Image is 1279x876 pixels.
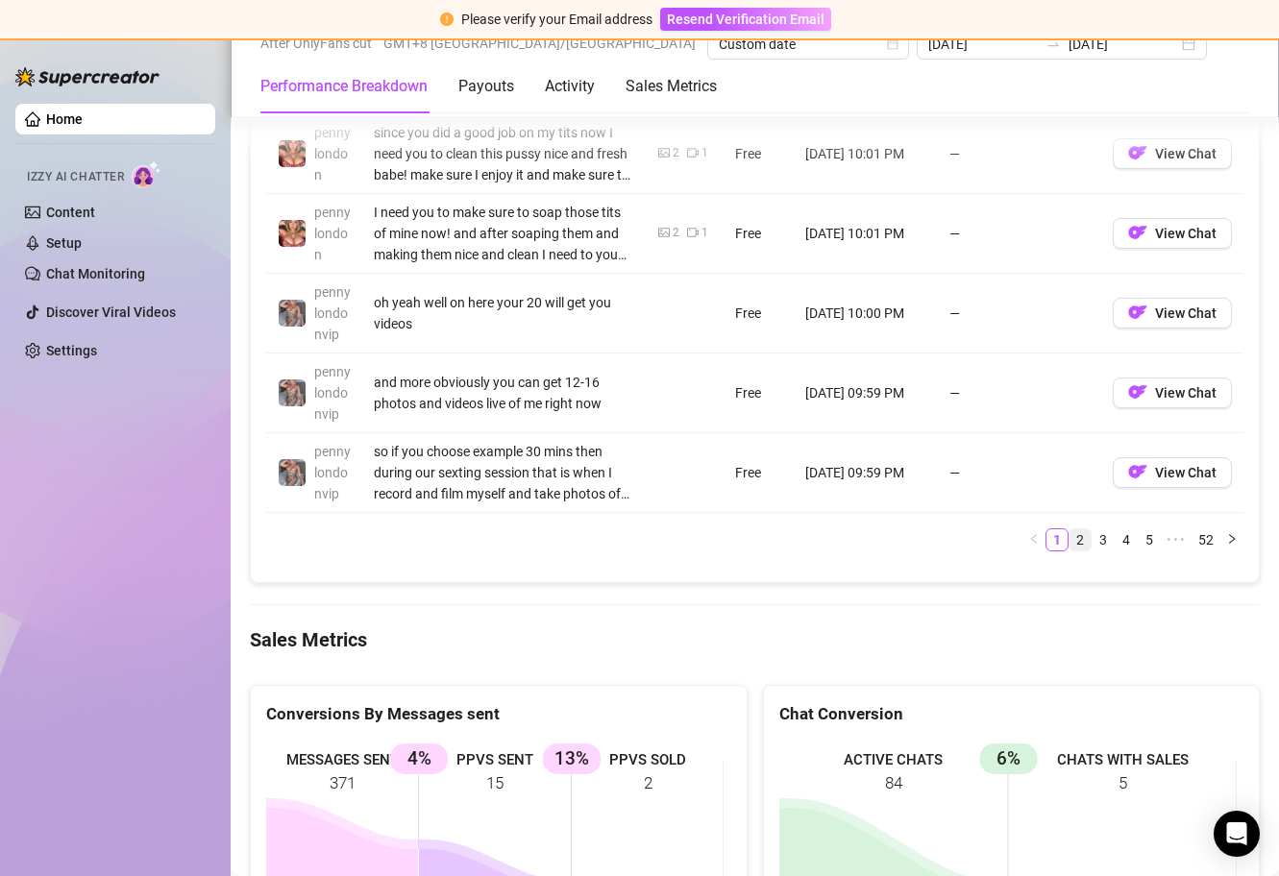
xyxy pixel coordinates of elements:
[1113,150,1232,165] a: OFView Chat
[46,111,83,127] a: Home
[1138,528,1161,551] li: 5
[1092,528,1115,551] li: 3
[1113,309,1232,325] a: OFView Chat
[1155,385,1217,401] span: View Chat
[374,122,635,185] div: since you did a good job on my tits now I need you to clean this pussy nice and fresh babe! make ...
[724,274,794,353] td: Free
[314,125,351,182] span: pennylondon
[794,353,938,433] td: [DATE] 09:59 PM
[1113,457,1232,488] button: OFView Chat
[1046,529,1068,550] a: 1
[279,459,306,486] img: pennylondonvip
[724,353,794,433] td: Free
[1155,305,1217,321] span: View Chat
[660,8,831,31] button: Resend Verification Email
[658,227,670,238] span: picture
[794,274,938,353] td: [DATE] 10:00 PM
[719,30,898,59] span: Custom date
[1028,533,1040,545] span: left
[1116,529,1137,550] a: 4
[928,34,1038,55] input: Start date
[1113,138,1232,169] button: OFView Chat
[1022,528,1045,551] button: left
[1069,34,1178,55] input: End date
[461,9,652,30] div: Please verify your Email address
[1193,529,1219,550] a: 52
[374,202,635,265] div: I need you to make sure to soap those tits of mine now! and after soaping them and making them ni...
[374,372,635,414] div: and more obviously you can get 12-16 photos and videos live of me right now
[314,444,351,501] span: pennylondonvip
[938,274,1101,353] td: —
[687,227,699,238] span: video-camera
[724,433,794,513] td: Free
[1128,462,1147,481] img: OF
[1220,528,1243,551] button: right
[374,441,635,504] div: so if you choose example 30 mins then during our sexting session that is when I record and film m...
[46,304,176,320] a: Discover Viral Videos
[1045,36,1061,52] span: swap-right
[46,235,82,251] a: Setup
[545,75,595,98] div: Activity
[279,220,306,247] img: pennylondon
[314,364,351,422] span: pennylondonvip
[1128,143,1147,162] img: OF
[687,147,699,158] span: video-camera
[1113,389,1232,404] a: OFView Chat
[1128,303,1147,322] img: OF
[46,266,145,281] a: Chat Monitoring
[314,205,351,262] span: pennylondon
[1161,528,1192,551] span: •••
[1161,528,1192,551] li: Next 5 Pages
[279,379,306,406] img: pennylondonvip
[1115,528,1138,551] li: 4
[938,194,1101,274] td: —
[46,343,97,358] a: Settings
[1113,218,1232,249] button: OFView Chat
[1226,533,1238,545] span: right
[626,75,717,98] div: Sales Metrics
[383,29,696,58] span: GMT+8 [GEOGRAPHIC_DATA]/[GEOGRAPHIC_DATA]
[1045,528,1069,551] li: 1
[938,433,1101,513] td: —
[279,140,306,167] img: pennylondon
[1113,469,1232,484] a: OFView Chat
[314,284,351,342] span: pennylondonvip
[266,701,731,727] div: Conversions By Messages sent
[250,626,1260,653] h4: Sales Metrics
[1093,529,1114,550] a: 3
[701,224,708,242] div: 1
[1022,528,1045,551] li: Previous Page
[779,701,1244,727] div: Chat Conversion
[724,114,794,194] td: Free
[374,292,635,334] div: oh yeah well on here your 20 will get you videos
[1128,223,1147,242] img: OF
[794,114,938,194] td: [DATE] 10:01 PM
[938,114,1101,194] td: —
[260,75,428,98] div: Performance Breakdown
[1113,298,1232,328] button: OFView Chat
[1214,811,1260,857] div: Open Intercom Messenger
[440,12,454,26] span: exclamation-circle
[667,12,824,27] span: Resend Verification Email
[1113,230,1232,245] a: OFView Chat
[1220,528,1243,551] li: Next Page
[887,38,898,50] span: calendar
[1155,146,1217,161] span: View Chat
[458,75,514,98] div: Payouts
[794,194,938,274] td: [DATE] 10:01 PM
[1155,226,1217,241] span: View Chat
[1113,377,1232,408] button: OFView Chat
[1128,382,1147,401] img: OF
[15,67,160,86] img: logo-BBDzfeDw.svg
[27,168,124,186] span: Izzy AI Chatter
[1139,529,1160,550] a: 5
[673,144,679,162] div: 2
[279,300,306,327] img: pennylondonvip
[1192,528,1220,551] li: 52
[938,353,1101,433] td: —
[1070,529,1091,550] a: 2
[260,29,372,58] span: After OnlyFans cut
[658,147,670,158] span: picture
[132,160,161,188] img: AI Chatter
[724,194,794,274] td: Free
